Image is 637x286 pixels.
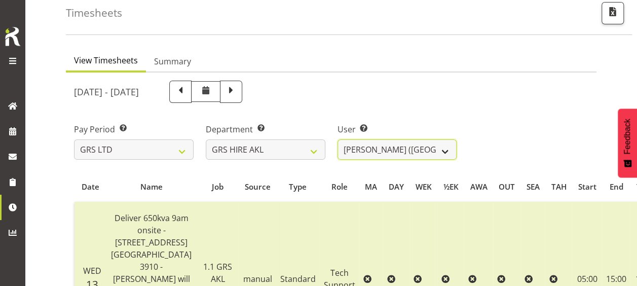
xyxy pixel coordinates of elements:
[289,181,307,193] span: Type
[551,181,567,193] span: TAH
[416,181,432,193] span: WEK
[365,181,377,193] span: MA
[470,181,487,193] span: AWA
[499,181,515,193] span: OUT
[66,7,122,19] h4: Timesheets
[609,181,623,193] span: End
[602,2,624,24] button: Export CSV
[206,123,325,135] label: Department
[243,273,272,284] span: manual
[389,181,404,193] span: DAY
[74,86,139,97] h5: [DATE] - [DATE]
[443,181,459,193] span: ½EK
[83,265,101,276] span: Wed
[74,123,194,135] label: Pay Period
[140,181,163,193] span: Name
[618,109,637,177] button: Feedback - Show survey
[578,181,596,193] span: Start
[244,181,270,193] span: Source
[338,123,457,135] label: User
[212,181,223,193] span: Job
[3,25,23,48] img: Rosterit icon logo
[331,181,348,193] span: Role
[74,54,138,66] span: View Timesheets
[527,181,540,193] span: SEA
[82,181,99,193] span: Date
[623,119,632,154] span: Feedback
[154,55,191,67] span: Summary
